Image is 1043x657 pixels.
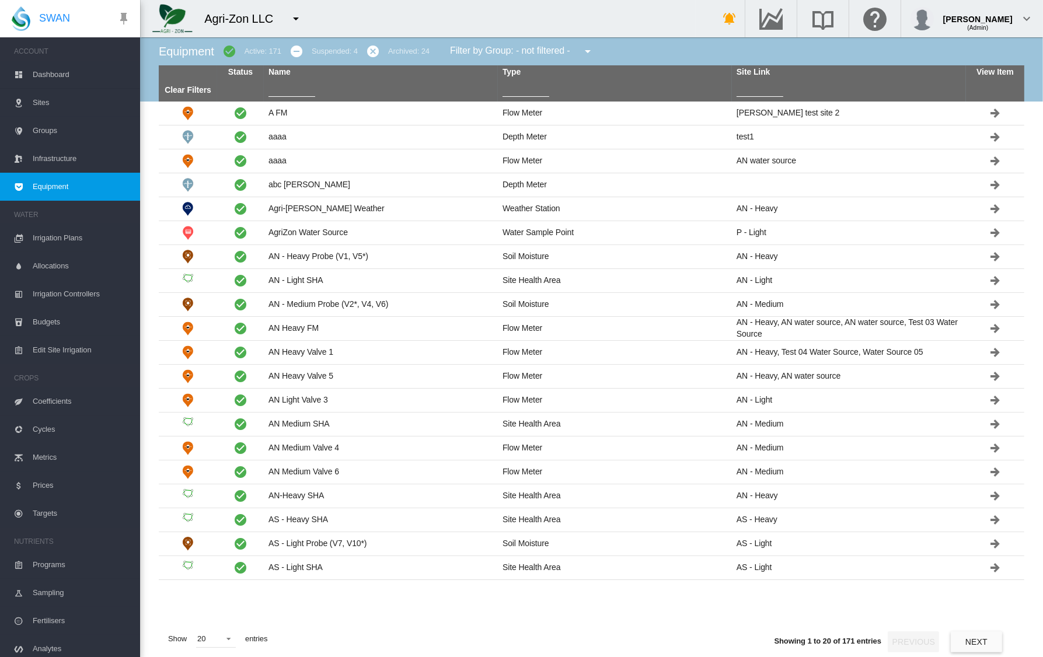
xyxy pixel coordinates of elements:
[264,293,498,316] td: AN - Medium Probe (V2*, V4, V6)
[159,197,217,221] td: Weather Station
[233,369,247,383] span: Active
[39,11,70,26] span: SWAN
[33,499,131,527] span: Targets
[181,130,195,144] img: 20.svg
[181,417,195,431] img: 3.svg
[233,489,247,503] span: Active
[159,484,217,508] td: Site Health Area
[988,298,1002,312] md-icon: Click to go to equipment
[159,365,217,388] td: Flow Meter
[14,205,131,224] span: WATER
[264,365,498,388] td: AN Heavy Valve 5
[33,443,131,471] span: Metrics
[159,245,217,268] td: Soil Moisture
[14,369,131,387] span: CROPS
[233,441,247,455] span: Active
[498,484,732,508] td: Site Health Area
[988,345,1002,359] md-icon: Click to go to equipment
[159,317,217,340] td: Flow Meter
[498,269,732,292] td: Site Health Area
[159,197,1024,221] tr: Weather Station Agri-[PERSON_NAME] Weather Weather Station AN - Heavy Click to go to equipment
[159,413,1024,436] tr: Site Health Area AN Medium SHA Site Health Area AN - Medium Click to go to equipment
[159,460,217,484] td: Flow Meter
[14,532,131,551] span: NUTRIENTS
[732,125,966,149] td: test1
[181,178,195,192] img: 20.svg
[245,46,281,57] div: Active: 171
[181,513,195,527] img: 3.svg
[33,579,131,607] span: Sampling
[264,317,498,340] td: AN Heavy FM
[732,341,966,364] td: AN - Heavy, Test 04 Water Source, Water Source 05
[732,436,966,460] td: AN - Medium
[33,415,131,443] span: Cycles
[264,341,498,364] td: AN Heavy Valve 1
[264,460,498,484] td: AN Medium Valve 6
[732,245,966,268] td: AN - Heavy
[159,508,217,532] td: Site Health Area
[159,221,217,244] td: Water Sample Point
[240,629,272,649] span: entries
[159,269,217,292] td: Site Health Area
[988,465,1002,479] md-icon: Click to go to equipment
[181,154,195,168] img: 9.svg
[967,25,988,31] span: (Admin)
[732,413,966,436] td: AN - Medium
[366,44,380,58] md-icon: icon-cancel
[159,149,217,173] td: Flow Meter
[33,224,131,252] span: Irrigation Plans
[233,345,247,359] span: Active
[233,321,247,336] span: Active
[498,532,732,555] td: Soil Moisture
[312,46,358,57] div: Suspended: 4
[159,365,1024,389] tr: Flow Meter AN Heavy Valve 5 Flow Meter AN - Heavy, AN water source Click to go to equipment
[159,508,1024,532] tr: Site Health Area AS - Heavy SHA Site Health Area AS - Heavy Click to go to equipment
[732,556,966,579] td: AS - Light
[33,471,131,499] span: Prices
[498,365,732,388] td: Flow Meter
[159,293,217,316] td: Soil Moisture
[159,102,1024,125] tr: Flow Meter A FM Flow Meter [PERSON_NAME] test site 2 Click to go to equipment
[204,11,284,27] div: Agri-Zon LLC
[498,389,732,412] td: Flow Meter
[988,489,1002,503] md-icon: Click to go to equipment
[498,173,732,197] td: Depth Meter
[388,46,430,57] div: Archived: 24
[33,173,131,201] span: Equipment
[33,308,131,336] span: Budgets
[983,460,1007,484] button: Click to go to equipment
[264,269,498,292] td: AN - Light SHA
[732,532,966,555] td: AS - Light
[181,369,195,383] img: 9.svg
[233,393,247,407] span: Active
[181,537,195,551] img: 11.svg
[983,221,1007,244] button: Click to go to equipment
[233,226,247,240] span: Active
[498,508,732,532] td: Site Health Area
[264,484,498,508] td: AN-Heavy SHA
[159,341,1024,365] tr: Flow Meter AN Heavy Valve 1 Flow Meter AN - Heavy, Test 04 Water Source, Water Source 05 Click to...
[181,345,195,359] img: 9.svg
[498,293,732,316] td: Soil Moisture
[284,7,308,30] button: icon-menu-down
[988,202,1002,216] md-icon: Click to go to equipment
[732,149,966,173] td: AN water source
[159,436,217,460] td: Flow Meter
[732,102,966,125] td: [PERSON_NAME] test site 2
[983,436,1007,460] button: Click to go to equipment
[197,634,205,643] div: 20
[33,387,131,415] span: Coefficients
[159,460,1024,484] tr: Flow Meter AN Medium Valve 6 Flow Meter AN - Medium Click to go to equipment
[988,537,1002,551] md-icon: Click to go to equipment
[33,336,131,364] span: Edit Site Irrigation
[983,484,1007,508] button: Click to go to equipment
[983,317,1007,340] button: Click to go to equipment
[983,508,1007,532] button: Click to go to equipment
[233,178,247,192] span: Active
[988,250,1002,264] md-icon: Click to go to equipment
[983,245,1007,268] button: Click to go to equipment
[983,556,1007,579] button: Click to go to equipment
[809,12,837,26] md-icon: Search the knowledge base
[159,269,1024,293] tr: Site Health Area AN - Light SHA Site Health Area AN - Light Click to go to equipment
[181,298,195,312] img: 11.svg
